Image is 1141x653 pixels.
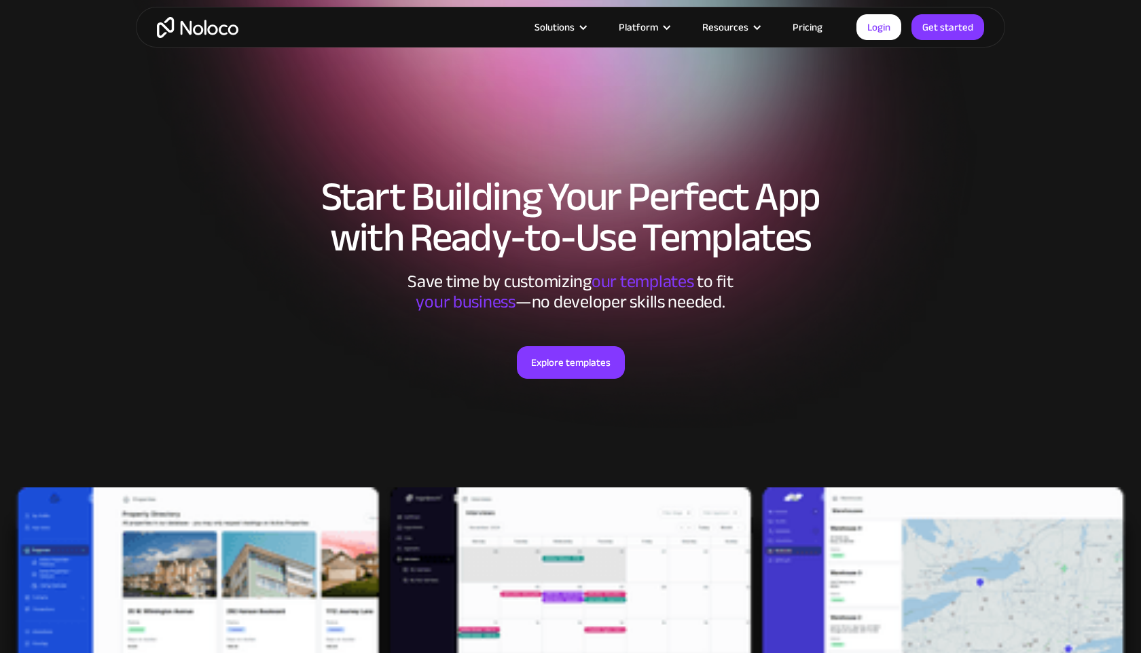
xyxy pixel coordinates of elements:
[149,176,992,258] h1: Start Building Your Perfect App with Ready-to-Use Templates
[535,18,575,36] div: Solutions
[911,14,984,40] a: Get started
[518,18,602,36] div: Solutions
[685,18,776,36] div: Resources
[856,14,901,40] a: Login
[592,265,694,298] span: our templates
[416,285,515,318] span: your business
[367,272,774,312] div: Save time by customizing to fit ‍ —no developer skills needed.
[619,18,658,36] div: Platform
[517,346,625,379] a: Explore templates
[776,18,839,36] a: Pricing
[602,18,685,36] div: Platform
[157,17,238,38] a: home
[702,18,748,36] div: Resources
